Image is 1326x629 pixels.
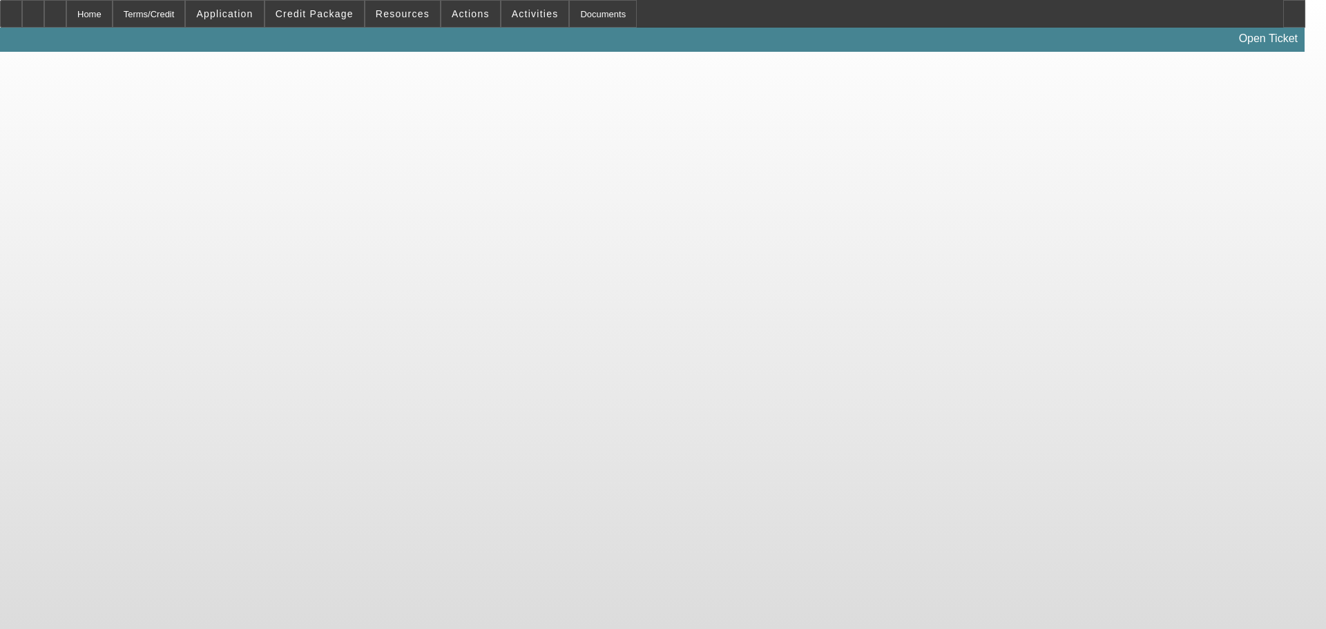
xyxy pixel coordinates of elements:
button: Application [186,1,263,27]
span: Activities [512,8,559,19]
button: Credit Package [265,1,364,27]
a: Open Ticket [1233,27,1303,50]
button: Resources [365,1,440,27]
span: Credit Package [276,8,354,19]
button: Actions [441,1,500,27]
button: Activities [501,1,569,27]
span: Application [196,8,253,19]
span: Resources [376,8,430,19]
span: Actions [452,8,490,19]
